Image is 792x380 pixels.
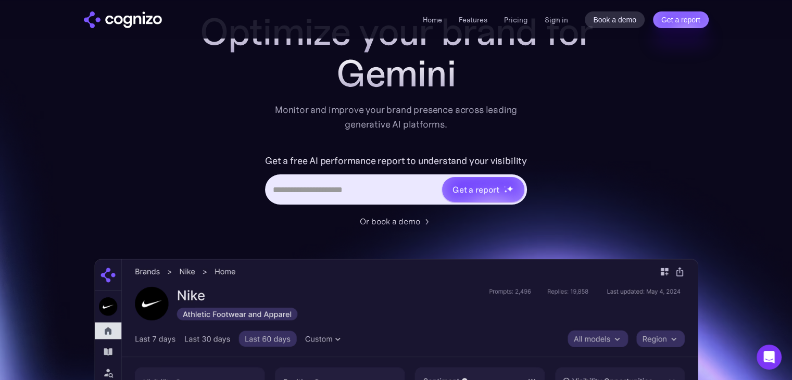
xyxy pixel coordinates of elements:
a: Pricing [504,15,528,24]
div: Or book a demo [360,215,420,227]
a: home [84,11,162,28]
a: Get a report [653,11,709,28]
a: Book a demo [585,11,645,28]
img: cognizo logo [84,11,162,28]
a: Or book a demo [360,215,433,227]
img: star [507,185,513,192]
form: Hero URL Input Form [265,153,527,210]
div: Get a report [452,183,499,196]
a: Get a reportstarstarstar [441,176,525,203]
div: Monitor and improve your brand presence across leading generative AI platforms. [268,103,524,132]
a: Sign in [545,14,568,26]
div: Open Intercom Messenger [757,345,782,370]
img: star [504,186,506,187]
div: Gemini [188,53,605,94]
label: Get a free AI performance report to understand your visibility [265,153,527,169]
a: Features [459,15,487,24]
img: star [504,189,508,193]
a: Home [423,15,442,24]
